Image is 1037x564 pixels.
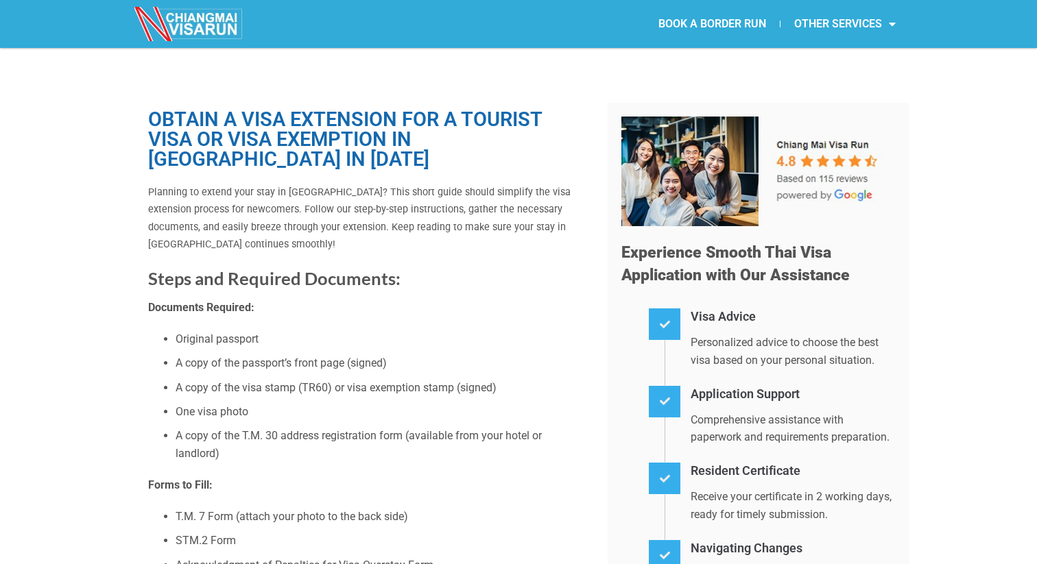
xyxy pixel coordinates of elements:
[691,488,896,523] p: Receive your certificate in 2 working days, ready for timely submission.
[176,354,587,372] li: A copy of the passport’s front page (signed)
[148,267,587,290] h2: Steps and Required Documents:
[621,243,850,285] span: Experience Smooth Thai Visa Application with Our Assistance
[780,8,909,40] a: OTHER SERVICES
[691,461,896,481] h4: Resident Certificate
[691,307,896,327] h4: Visa Advice
[176,379,587,397] li: A copy of the visa stamp (TR60) or visa exemption stamp (signed)
[645,8,780,40] a: BOOK A BORDER RUN
[176,403,587,421] li: One visa photo
[176,427,587,462] li: A copy of the T.M. 30 address registration form (available from your hotel or landlord)
[148,301,254,314] strong: Documents Required:
[176,330,587,348] li: Original passport
[176,508,587,526] li: T.M. 7 Form (attach your photo to the back side)
[148,110,587,169] h1: Obtain a Visa Extension for a Tourist Visa or Visa Exemption in [GEOGRAPHIC_DATA] in [DATE]
[621,117,896,226] img: Our 5-star team
[176,532,587,550] li: STM.2 Form
[148,186,571,251] span: Planning to extend your stay in [GEOGRAPHIC_DATA]? This short guide should simplify the visa exte...
[691,384,896,404] h4: Application Support
[691,334,896,369] p: Personalized advice to choose the best visa based on your personal situation.
[691,411,896,446] p: Comprehensive assistance with paperwork and requirements preparation.
[518,8,909,40] nav: Menu
[148,478,213,491] strong: Forms to Fill:
[691,539,896,559] h4: Navigating Changes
